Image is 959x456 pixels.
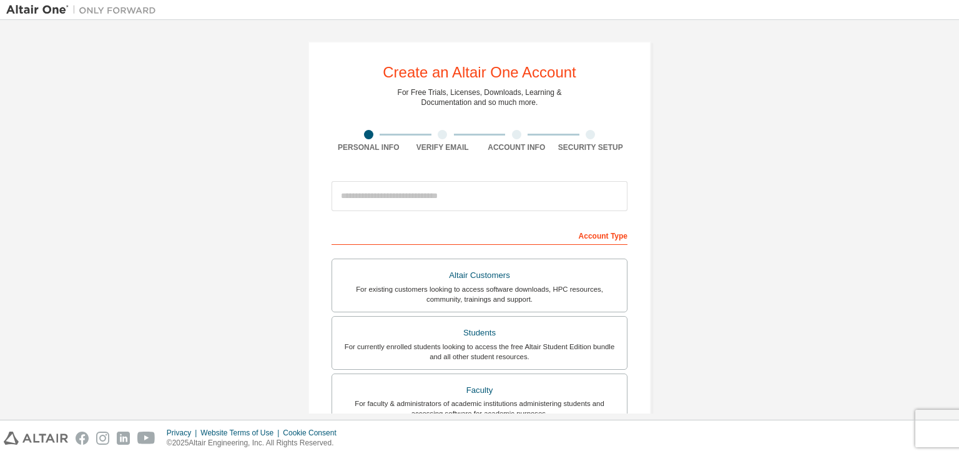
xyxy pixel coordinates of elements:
[479,142,554,152] div: Account Info
[283,428,343,438] div: Cookie Consent
[167,438,344,449] p: © 2025 Altair Engineering, Inc. All Rights Reserved.
[76,432,89,445] img: facebook.svg
[406,142,480,152] div: Verify Email
[340,284,619,304] div: For existing customers looking to access software downloads, HPC resources, community, trainings ...
[96,432,109,445] img: instagram.svg
[137,432,155,445] img: youtube.svg
[340,399,619,419] div: For faculty & administrators of academic institutions administering students and accessing softwa...
[554,142,628,152] div: Security Setup
[167,428,200,438] div: Privacy
[200,428,283,438] div: Website Terms of Use
[340,382,619,399] div: Faculty
[340,267,619,284] div: Altair Customers
[6,4,162,16] img: Altair One
[340,342,619,362] div: For currently enrolled students looking to access the free Altair Student Edition bundle and all ...
[4,432,68,445] img: altair_logo.svg
[332,225,627,245] div: Account Type
[340,324,619,342] div: Students
[332,142,406,152] div: Personal Info
[383,65,576,80] div: Create an Altair One Account
[398,87,562,107] div: For Free Trials, Licenses, Downloads, Learning & Documentation and so much more.
[117,432,130,445] img: linkedin.svg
